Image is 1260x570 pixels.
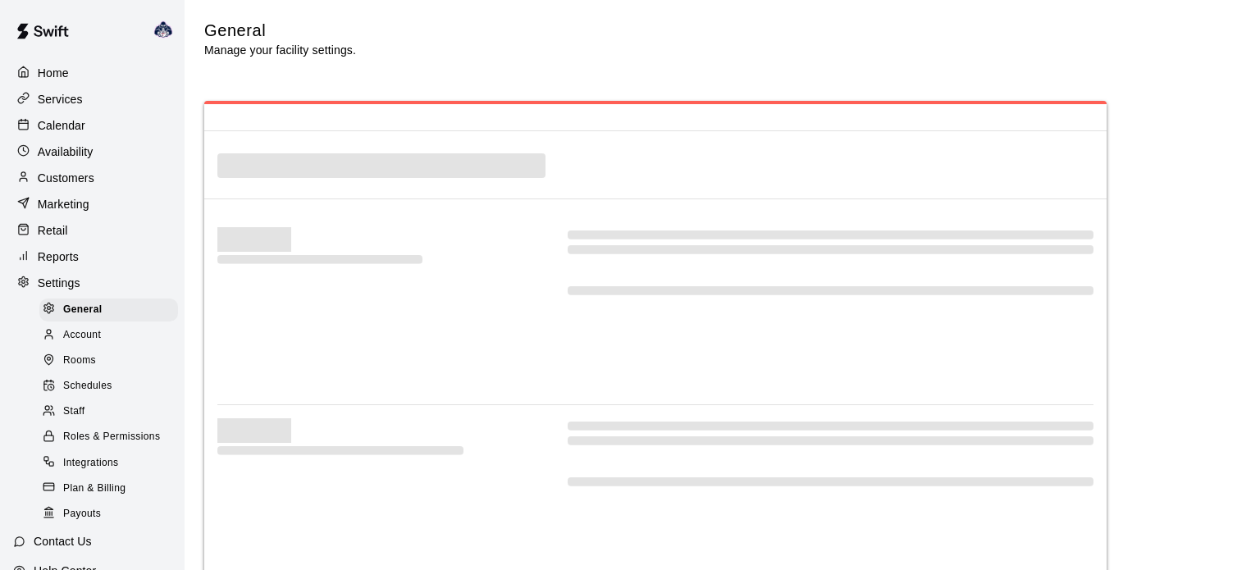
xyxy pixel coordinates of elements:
div: Integrations [39,452,178,475]
a: Marketing [13,192,171,217]
p: Marketing [38,196,89,212]
span: Integrations [63,455,119,472]
span: Account [63,327,101,344]
p: Home [38,65,69,81]
div: Rooms [39,349,178,372]
div: Larry Yurkonis [150,13,185,46]
span: Plan & Billing [63,481,126,497]
a: Staff [39,399,185,425]
p: Calendar [38,117,85,134]
h5: General [204,20,356,42]
p: Manage your facility settings. [204,42,356,58]
div: Staff [39,400,178,423]
a: Home [13,61,171,85]
span: General [63,302,103,318]
a: Availability [13,139,171,164]
div: Plan & Billing [39,477,178,500]
a: Reports [13,244,171,269]
div: Account [39,324,178,347]
a: Plan & Billing [39,476,185,501]
span: Payouts [63,506,101,522]
div: Schedules [39,375,178,398]
a: Retail [13,218,171,243]
span: Staff [63,404,84,420]
p: Contact Us [34,533,92,549]
a: Services [13,87,171,112]
p: Reports [38,249,79,265]
a: Integrations [39,450,185,476]
p: Retail [38,222,68,239]
p: Customers [38,170,94,186]
img: Larry Yurkonis [153,20,173,39]
a: Rooms [39,349,185,374]
a: Payouts [39,501,185,527]
div: General [39,299,178,321]
div: Roles & Permissions [39,426,178,449]
div: Payouts [39,503,178,526]
a: General [39,297,185,322]
p: Services [38,91,83,107]
p: Availability [38,144,94,160]
a: Account [39,322,185,348]
p: Settings [38,275,80,291]
a: Customers [13,166,171,190]
a: Settings [13,271,171,295]
a: Roles & Permissions [39,425,185,450]
span: Schedules [63,378,112,394]
span: Roles & Permissions [63,429,160,445]
a: Calendar [13,113,171,138]
span: Rooms [63,353,96,369]
a: Schedules [39,374,185,399]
